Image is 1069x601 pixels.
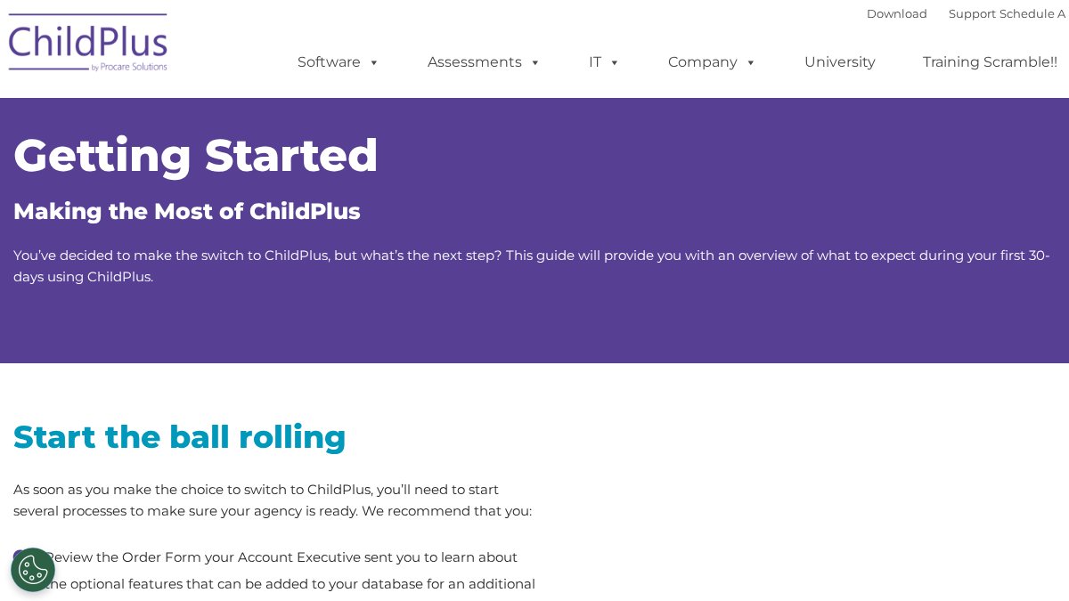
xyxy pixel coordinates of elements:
span: You’ve decided to make the switch to ChildPlus, but what’s the next step? This guide will provide... [13,247,1050,285]
span: Making the Most of ChildPlus [13,198,361,224]
button: Cookies Settings [11,548,55,592]
a: Assessments [410,45,559,80]
a: Software [280,45,398,80]
a: Download [867,6,927,20]
a: IT [571,45,639,80]
a: Support [949,6,996,20]
a: University [787,45,894,80]
span: Getting Started [13,128,379,183]
a: Company [650,45,775,80]
p: As soon as you make the choice to switch to ChildPlus, you’ll need to start several processes to ... [13,479,539,522]
h2: Start the ball rolling [13,417,539,457]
